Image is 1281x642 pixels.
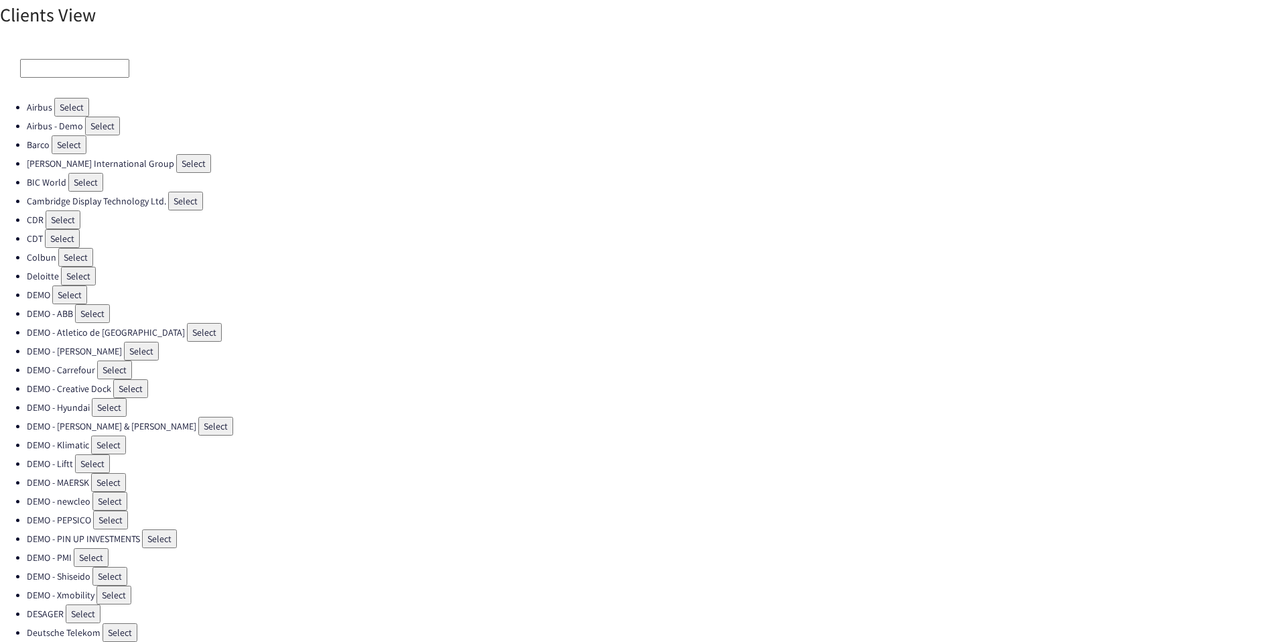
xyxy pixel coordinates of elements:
button: Select [74,548,109,567]
button: Select [92,492,127,511]
li: Deloitte [27,267,1281,285]
li: CDT [27,229,1281,248]
button: Select [54,98,89,117]
li: Airbus [27,98,1281,117]
li: CDR [27,210,1281,229]
button: Select [113,379,148,398]
li: DEMO - Atletico de [GEOGRAPHIC_DATA] [27,323,1281,342]
button: Select [92,567,127,586]
li: DEMO - [PERSON_NAME] & [PERSON_NAME] [27,417,1281,436]
button: Select [176,154,211,173]
button: Select [52,285,87,304]
button: Select [85,117,120,135]
li: Colbun [27,248,1281,267]
button: Select [91,473,126,492]
button: Select [46,210,80,229]
li: Barco [27,135,1281,154]
button: Select [68,173,103,192]
button: Select [75,304,110,323]
div: Widget de chat [1214,578,1281,642]
button: Select [93,511,128,529]
button: Select [124,342,159,361]
button: Select [142,529,177,548]
li: Airbus - Demo [27,117,1281,135]
button: Select [97,361,132,379]
li: DEMO - Creative Dock [27,379,1281,398]
li: DEMO - Xmobility [27,586,1281,604]
li: DESAGER [27,604,1281,623]
li: Deutsche Telekom [27,623,1281,642]
li: Cambridge Display Technology Ltd. [27,192,1281,210]
li: DEMO [27,285,1281,304]
li: DEMO - PEPSICO [27,511,1281,529]
button: Select [52,135,86,154]
li: DEMO - Hyundai [27,398,1281,417]
li: DEMO - MAERSK [27,473,1281,492]
li: DEMO - ABB [27,304,1281,323]
button: Select [58,248,93,267]
button: Select [92,398,127,417]
li: DEMO - [PERSON_NAME] [27,342,1281,361]
button: Select [103,623,137,642]
button: Select [198,417,233,436]
li: DEMO - newcleo [27,492,1281,511]
button: Select [61,267,96,285]
button: Select [168,192,203,210]
li: DEMO - Klimatic [27,436,1281,454]
li: DEMO - PMI [27,548,1281,567]
li: DEMO - PIN UP INVESTMENTS [27,529,1281,548]
button: Select [66,604,100,623]
button: Select [96,586,131,604]
li: DEMO - Liftt [27,454,1281,473]
iframe: Chat Widget [1214,578,1281,642]
li: DEMO - Shiseido [27,567,1281,586]
li: DEMO - Carrefour [27,361,1281,379]
li: [PERSON_NAME] International Group [27,154,1281,173]
button: Select [45,229,80,248]
button: Select [75,454,110,473]
button: Select [91,436,126,454]
li: BIC World [27,173,1281,192]
button: Select [187,323,222,342]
